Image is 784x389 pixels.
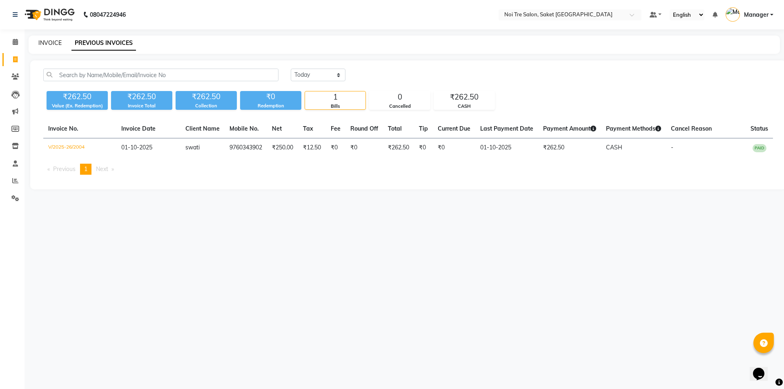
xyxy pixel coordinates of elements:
[388,125,402,132] span: Total
[345,138,383,158] td: ₹0
[267,138,298,158] td: ₹250.00
[111,102,172,109] div: Invoice Total
[47,91,108,102] div: ₹262.50
[96,165,108,173] span: Next
[538,138,601,158] td: ₹262.50
[43,138,116,158] td: V/2025-26/2004
[53,165,76,173] span: Previous
[414,138,433,158] td: ₹0
[121,144,152,151] span: 01-10-2025
[240,102,301,109] div: Redemption
[434,103,494,110] div: CASH
[383,138,414,158] td: ₹262.50
[480,125,533,132] span: Last Payment Date
[419,125,428,132] span: Tip
[750,356,776,381] iframe: chat widget
[606,125,661,132] span: Payment Methods
[298,138,326,158] td: ₹12.50
[38,39,62,47] a: INVOICE
[47,102,108,109] div: Value (Ex. Redemption)
[305,91,365,103] div: 1
[229,125,259,132] span: Mobile No.
[176,91,237,102] div: ₹262.50
[111,91,172,102] div: ₹262.50
[671,125,712,132] span: Cancel Reason
[751,125,768,132] span: Status
[305,103,365,110] div: Bills
[84,165,87,173] span: 1
[185,125,220,132] span: Client Name
[272,125,282,132] span: Net
[350,125,378,132] span: Round Off
[71,36,136,51] a: PREVIOUS INVOICES
[753,144,766,152] span: PAID
[326,138,345,158] td: ₹0
[438,125,470,132] span: Current Due
[225,138,267,158] td: 9760343902
[744,11,768,19] span: Manager
[185,144,200,151] span: swati
[434,91,494,103] div: ₹262.50
[121,125,156,132] span: Invoice Date
[370,103,430,110] div: Cancelled
[671,144,673,151] span: -
[303,125,313,132] span: Tax
[48,125,78,132] span: Invoice No.
[475,138,538,158] td: 01-10-2025
[606,144,622,151] span: CASH
[240,91,301,102] div: ₹0
[90,3,126,26] b: 08047224946
[726,7,740,22] img: Manager
[370,91,430,103] div: 0
[543,125,596,132] span: Payment Amount
[43,69,278,81] input: Search by Name/Mobile/Email/Invoice No
[43,164,773,175] nav: Pagination
[176,102,237,109] div: Collection
[433,138,475,158] td: ₹0
[331,125,341,132] span: Fee
[21,3,77,26] img: logo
